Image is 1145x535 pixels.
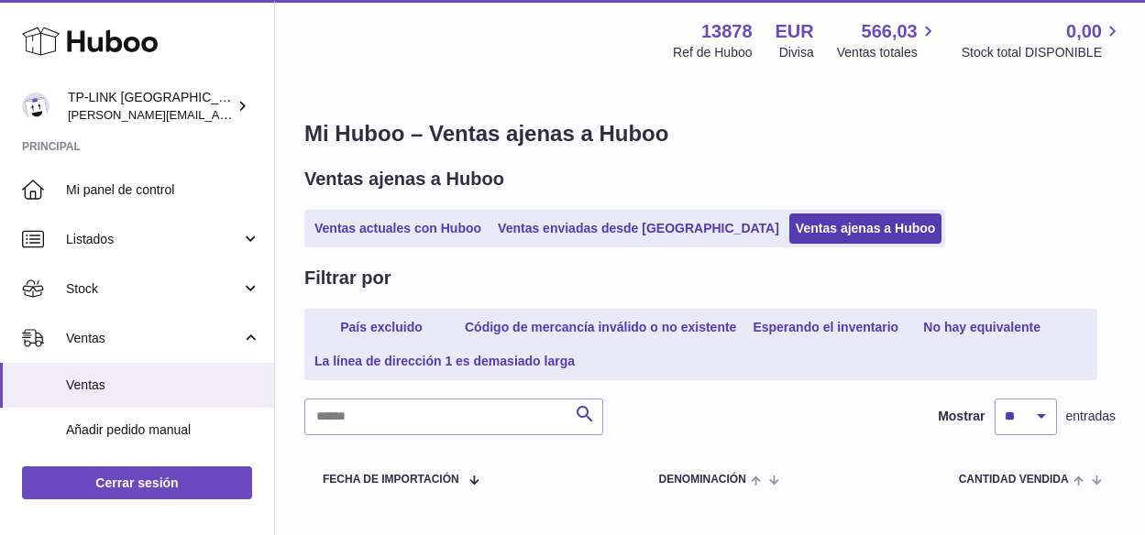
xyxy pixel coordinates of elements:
[862,19,918,44] span: 566,03
[1066,19,1102,44] span: 0,00
[746,312,905,343] a: Esperando el inventario
[66,330,241,347] span: Ventas
[658,474,745,486] span: Denominación
[908,312,1055,343] a: No hay equivalente
[962,19,1123,61] a: 0,00 Stock total DISPONIBLE
[308,346,581,377] a: La línea de dirección 1 es demasiado larga
[962,44,1123,61] span: Stock total DISPONIBLE
[66,231,241,248] span: Listados
[304,167,504,191] h2: Ventas ajenas a Huboo
[68,107,368,122] span: [PERSON_NAME][EMAIL_ADDRESS][DOMAIN_NAME]
[308,213,488,244] a: Ventas actuales con Huboo
[779,44,814,61] div: Divisa
[837,44,939,61] span: Ventas totales
[938,408,985,425] label: Mostrar
[458,312,743,343] a: Código de mercancía inválido o no existente
[22,466,252,499] a: Cerrar sesión
[837,19,939,61] a: 566,03 Ventas totales
[959,474,1069,486] span: Cantidad vendida
[308,312,455,343] a: País excluido
[323,474,459,486] span: Fecha de importación
[701,19,753,44] strong: 13878
[776,19,814,44] strong: EUR
[22,93,50,120] img: celia.yan@tp-link.com
[304,119,1116,148] h1: Mi Huboo – Ventas ajenas a Huboo
[491,213,786,244] a: Ventas enviadas desde [GEOGRAPHIC_DATA]
[66,181,260,199] span: Mi panel de control
[66,280,241,298] span: Stock
[66,421,260,439] span: Añadir pedido manual
[68,89,233,124] div: TP-LINK [GEOGRAPHIC_DATA], SOCIEDAD LIMITADA
[673,44,752,61] div: Ref de Huboo
[66,377,260,394] span: Ventas
[1066,408,1116,425] span: entradas
[789,213,942,244] a: Ventas ajenas a Huboo
[304,266,391,290] h2: Filtrar por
